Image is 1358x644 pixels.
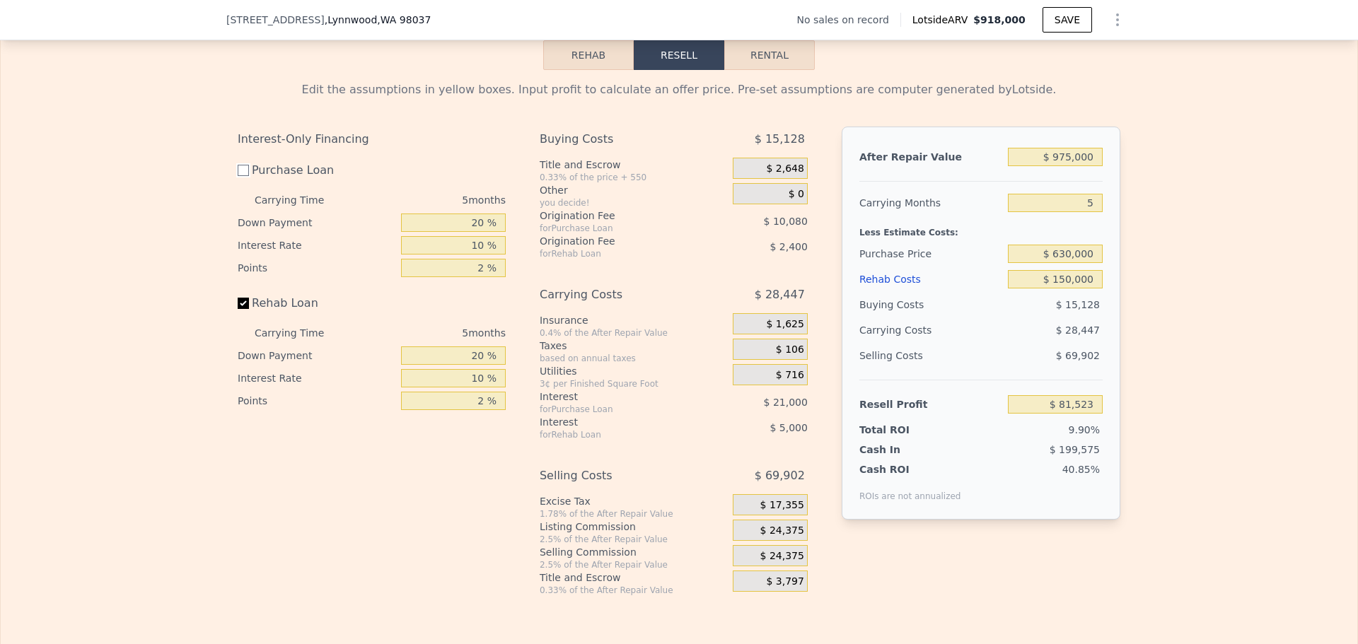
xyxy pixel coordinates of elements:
[859,462,961,476] div: Cash ROI
[776,369,804,382] span: $ 716
[1050,444,1100,455] span: $ 199,575
[764,397,808,408] span: $ 21,000
[1056,299,1100,310] span: $ 15,128
[540,183,727,197] div: Other
[1069,424,1100,435] span: 9.90%
[766,318,803,331] span: $ 1,625
[540,508,727,520] div: 1.78% of the After Repair Value
[540,248,697,259] div: for Rehab Loan
[540,127,697,152] div: Buying Costs
[238,367,395,390] div: Interest Rate
[325,13,431,27] span: , Lynnwood
[540,570,727,585] div: Title and Escrow
[859,343,1002,368] div: Selling Costs
[540,404,697,415] div: for Purchase Loan
[912,13,973,27] span: Lotside ARV
[760,525,804,537] span: $ 24,375
[859,144,1002,170] div: After Repair Value
[770,422,807,433] span: $ 5,000
[226,13,325,27] span: [STREET_ADDRESS]
[859,317,948,343] div: Carrying Costs
[859,443,948,457] div: Cash In
[770,241,807,252] span: $ 2,400
[238,257,395,279] div: Points
[540,534,727,545] div: 2.5% of the After Repair Value
[352,189,506,211] div: 5 months
[540,585,727,596] div: 0.33% of the After Repair Value
[859,241,1002,267] div: Purchase Price
[755,282,805,308] span: $ 28,447
[238,291,395,316] label: Rehab Loan
[760,550,804,563] span: $ 24,375
[540,429,697,440] div: for Rehab Loan
[540,520,727,534] div: Listing Commission
[255,322,347,344] div: Carrying Time
[776,344,804,356] span: $ 106
[238,211,395,234] div: Down Payment
[1056,324,1100,336] span: $ 28,447
[540,282,697,308] div: Carrying Costs
[755,463,805,488] span: $ 69,902
[238,165,249,176] input: Purchase Loan
[859,267,1002,292] div: Rehab Costs
[1103,6,1132,34] button: Show Options
[634,40,724,70] button: Resell
[540,339,727,353] div: Taxes
[540,415,697,429] div: Interest
[859,423,948,437] div: Total ROI
[238,81,1120,98] div: Edit the assumptions in yellow boxes. Input profit to calculate an offer price. Pre-set assumptio...
[766,163,803,175] span: $ 2,648
[1056,350,1100,361] span: $ 69,902
[724,40,815,70] button: Rental
[238,298,249,309] input: Rehab Loan
[973,14,1026,25] span: $918,000
[540,463,697,488] div: Selling Costs
[238,158,395,183] label: Purchase Loan
[238,234,395,257] div: Interest Rate
[755,127,805,152] span: $ 15,128
[377,14,431,25] span: , WA 98037
[760,499,804,512] span: $ 17,355
[859,292,1002,317] div: Buying Costs
[238,390,395,412] div: Points
[238,127,506,152] div: Interest-Only Financing
[789,188,804,201] span: $ 0
[543,40,634,70] button: Rehab
[540,364,727,378] div: Utilities
[540,327,727,339] div: 0.4% of the After Repair Value
[859,476,961,502] div: ROIs are not annualized
[540,223,697,234] div: for Purchase Loan
[540,353,727,364] div: based on annual taxes
[540,313,727,327] div: Insurance
[540,390,697,404] div: Interest
[540,559,727,570] div: 2.5% of the After Repair Value
[540,172,727,183] div: 0.33% of the price + 550
[238,344,395,367] div: Down Payment
[540,494,727,508] div: Excise Tax
[859,190,1002,216] div: Carrying Months
[540,234,697,248] div: Origination Fee
[797,13,900,27] div: No sales on record
[255,189,347,211] div: Carrying Time
[859,216,1103,241] div: Less Estimate Costs:
[1043,7,1092,33] button: SAVE
[352,322,506,344] div: 5 months
[540,545,727,559] div: Selling Commission
[1062,464,1100,475] span: 40.85%
[766,575,803,588] span: $ 3,797
[540,197,727,209] div: you decide!
[859,392,1002,417] div: Resell Profit
[540,378,727,390] div: 3¢ per Finished Square Foot
[540,158,727,172] div: Title and Escrow
[540,209,697,223] div: Origination Fee
[764,216,808,227] span: $ 10,080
